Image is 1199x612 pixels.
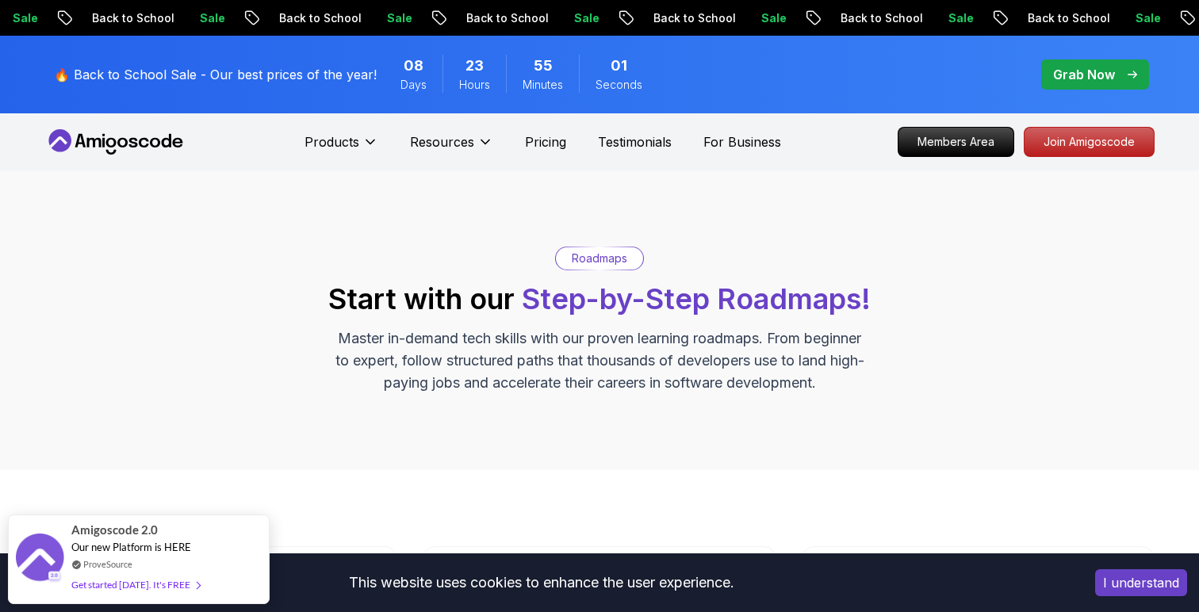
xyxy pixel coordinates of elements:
a: Testimonials [598,132,672,151]
p: Back to School [1011,10,1119,26]
span: 8 Days [404,55,423,77]
p: Roadmaps [572,251,627,266]
p: Resources [410,132,474,151]
a: ProveSource [83,557,132,571]
p: Sale [370,10,421,26]
button: Accept cookies [1095,569,1187,596]
p: Join Amigoscode [1025,128,1154,156]
p: Sale [557,10,608,26]
span: 1 Seconds [611,55,627,77]
a: For Business [703,132,781,151]
p: Grab Now [1053,65,1115,84]
p: Back to School [450,10,557,26]
span: Minutes [523,77,563,93]
div: Get started [DATE]. It's FREE [71,576,200,594]
a: Join Amigoscode [1024,127,1155,157]
span: Amigoscode 2.0 [71,521,158,539]
span: 23 Hours [465,55,484,77]
p: Products [305,132,359,151]
p: Master in-demand tech skills with our proven learning roadmaps. From beginner to expert, follow s... [333,327,866,394]
p: Back to School [75,10,183,26]
span: Step-by-Step Roadmaps! [522,281,871,316]
span: Seconds [596,77,642,93]
p: Back to School [637,10,745,26]
span: Hours [459,77,490,93]
p: Sale [183,10,234,26]
button: Resources [410,132,493,164]
a: Members Area [898,127,1014,157]
span: Our new Platform is HERE [71,541,191,553]
span: 55 Minutes [534,55,553,77]
p: Back to School [824,10,932,26]
div: This website uses cookies to enhance the user experience. [12,565,1071,600]
p: Members Area [898,128,1013,156]
a: Pricing [525,132,566,151]
p: Sale [932,10,983,26]
h2: Start with our [328,283,871,315]
p: 🔥 Back to School Sale - Our best prices of the year! [54,65,377,84]
p: Sale [1119,10,1170,26]
img: provesource social proof notification image [16,534,63,585]
p: Sale [745,10,795,26]
button: Products [305,132,378,164]
p: Back to School [262,10,370,26]
span: Days [400,77,427,93]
